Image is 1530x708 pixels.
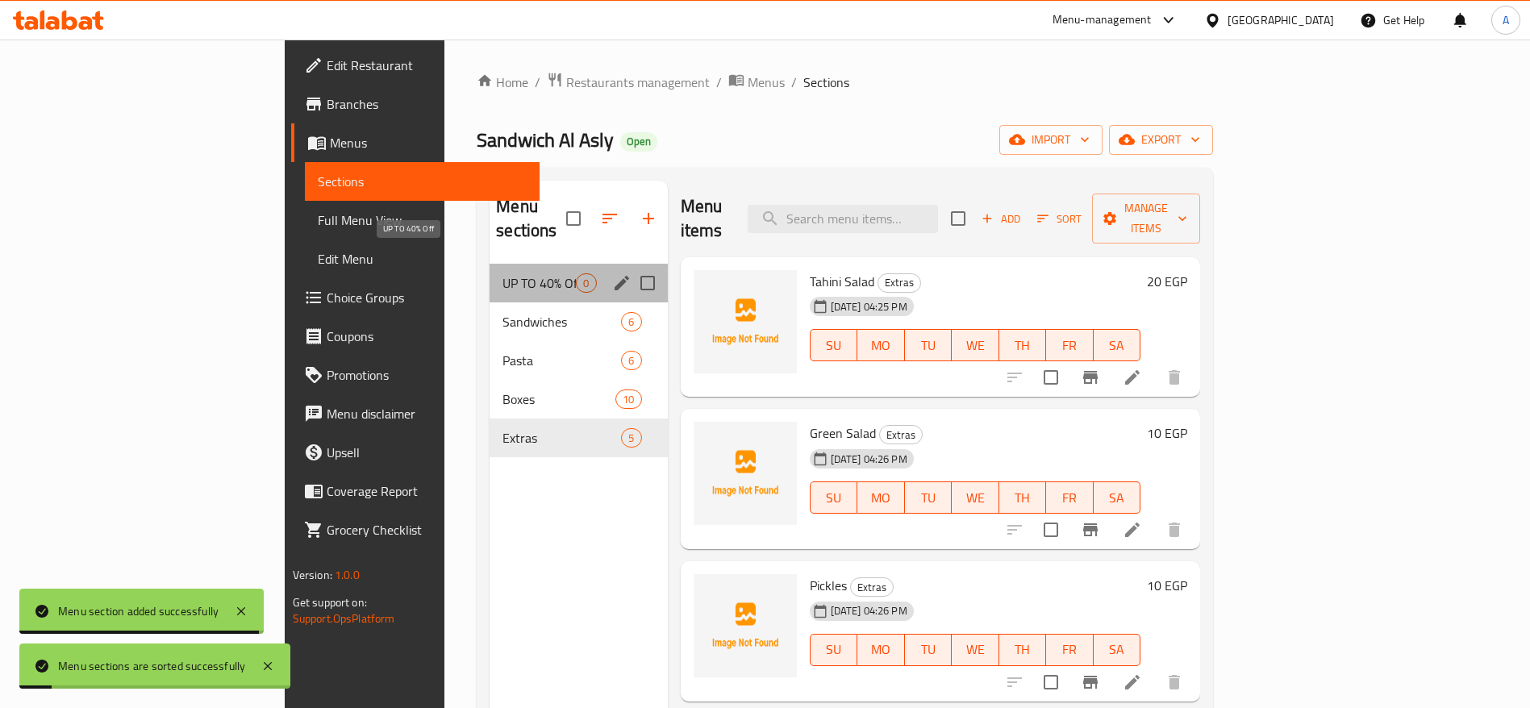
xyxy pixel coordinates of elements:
img: Green Salad [694,422,797,525]
span: SU [817,638,851,661]
a: Support.OpsPlatform [293,608,395,629]
div: Extras [879,425,923,444]
button: SU [810,329,857,361]
a: Coupons [291,317,540,356]
span: Version: [293,564,332,585]
div: Extras [878,273,921,293]
button: Branch-specific-item [1071,358,1110,397]
span: SU [817,486,851,510]
button: delete [1155,510,1194,549]
button: MO [857,481,905,514]
span: Sandwich Al Asly [477,122,614,158]
span: Sandwiches [502,312,621,331]
div: [GEOGRAPHIC_DATA] [1228,11,1334,29]
button: FR [1046,481,1094,514]
span: TH [1006,486,1040,510]
button: TU [905,481,953,514]
div: Open [620,132,657,152]
button: MO [857,329,905,361]
button: TH [999,481,1047,514]
button: delete [1155,663,1194,702]
span: Sections [318,172,527,191]
button: delete [1155,358,1194,397]
button: edit [610,271,634,295]
button: TH [999,329,1047,361]
div: Menu-management [1053,10,1152,30]
h2: Menu items [681,194,729,243]
button: SA [1094,481,1141,514]
div: Extras [850,577,894,597]
span: TH [1006,334,1040,357]
span: UP TO 40% Off [502,273,576,293]
span: Green Salad [810,421,876,445]
span: Select to update [1034,513,1068,547]
button: TU [905,329,953,361]
button: WE [952,481,999,514]
button: SA [1094,329,1141,361]
span: TU [911,334,946,357]
div: Sandwiches6 [490,302,667,341]
a: Menu disclaimer [291,394,540,433]
span: import [1012,130,1090,150]
button: SA [1094,634,1141,666]
a: Coverage Report [291,472,540,510]
span: 10 [616,392,640,407]
button: Add section [629,199,668,238]
a: Menus [291,123,540,162]
span: [DATE] 04:25 PM [824,299,914,314]
button: SU [810,634,857,666]
span: Tahini Salad [810,269,874,294]
span: Get support on: [293,592,367,613]
button: import [999,125,1103,155]
span: Pasta [502,351,621,370]
span: FR [1053,486,1087,510]
div: items [621,312,641,331]
a: Edit menu item [1123,673,1142,692]
span: Choice Groups [327,288,527,307]
button: MO [857,634,905,666]
span: SU [817,334,851,357]
button: FR [1046,634,1094,666]
span: SA [1100,486,1135,510]
span: Coverage Report [327,481,527,501]
span: Menus [748,73,785,92]
span: Select section [941,202,975,235]
li: / [716,73,722,92]
button: TU [905,634,953,666]
div: Extras5 [490,419,667,457]
span: Extras [878,273,920,292]
span: 0 [577,276,595,291]
span: Upsell [327,443,527,462]
span: Open [620,135,657,148]
a: Edit Menu [305,239,540,278]
div: Menu sections are sorted successfully [58,657,245,675]
span: 6 [622,353,640,369]
button: FR [1046,329,1094,361]
a: Full Menu View [305,201,540,239]
span: Sections [803,73,849,92]
img: Pickles [694,574,797,677]
span: FR [1053,334,1087,357]
span: Manage items [1105,198,1187,239]
span: Add item [975,206,1027,231]
nav: Menu sections [490,257,667,464]
span: MO [864,486,898,510]
span: A [1503,11,1509,29]
span: Extras [851,578,893,597]
span: Promotions [327,365,527,385]
a: Branches [291,85,540,123]
button: Branch-specific-item [1071,510,1110,549]
button: SU [810,481,857,514]
span: SA [1100,334,1135,357]
h6: 10 EGP [1147,574,1187,597]
a: Sections [305,162,540,201]
span: WE [958,638,993,661]
button: TH [999,634,1047,666]
div: items [615,389,641,409]
a: Grocery Checklist [291,510,540,549]
div: UP TO 40% Off0edit [490,264,667,302]
span: Sort sections [590,199,629,238]
span: TU [911,638,946,661]
span: FR [1053,638,1087,661]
